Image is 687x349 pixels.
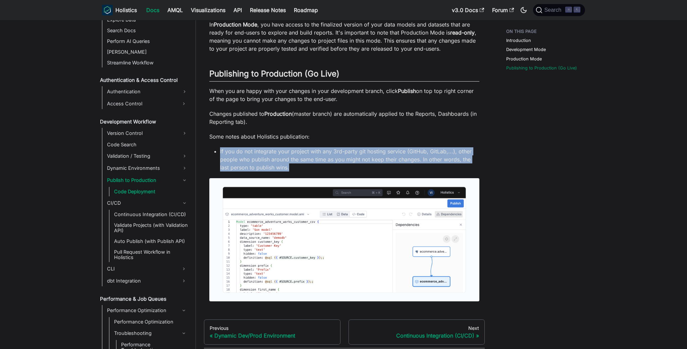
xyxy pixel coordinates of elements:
[209,20,479,53] p: In , you have access to the finalized version of your data models and datasets that are ready for...
[105,163,190,173] a: Dynamic Environments
[187,5,229,15] a: Visualizations
[105,151,190,161] a: Validation / Testing
[518,5,529,15] button: Switch between dark and light mode (currently dark mode)
[105,58,190,67] a: Streamline Workflow
[210,325,335,331] div: Previous
[102,5,113,15] img: Holistics
[115,6,137,14] b: Holistics
[214,21,257,28] strong: Production Mode
[209,110,479,126] p: Changes published to (master branch) are automatically applied to the Reports, Dashboards (in Rep...
[98,76,190,85] a: Authentication & Access Control
[246,5,290,15] a: Release Notes
[264,110,292,117] strong: Production
[105,263,178,274] a: CLI
[488,5,518,15] a: Forum
[112,317,190,327] a: Performance Optimization
[574,7,580,13] kbd: K
[229,5,246,15] a: API
[102,5,137,15] a: HolisticsHolistics
[506,65,577,71] a: Publishing to Production (Go Live)
[178,276,190,286] button: Expand sidebar category 'dbt Integration'
[178,328,190,339] button: Collapse sidebar category 'Troubleshooting'
[398,88,416,94] strong: Publish
[112,220,190,235] a: Validate Projects (with Validation API)
[105,140,190,149] a: Code Search
[220,147,479,171] li: If you do not integrate your project with any 3rd-party git hosting service (GitHub, GitLab,...),...
[98,117,190,127] a: Development Workflow
[112,210,190,219] a: Continuous Integration (CI/CD)
[204,319,340,345] a: PreviousDynamic Dev/Prod Environment
[112,187,190,196] a: Code Deployment
[163,5,187,15] a: AMQL
[448,5,488,15] a: v3.0 Docs
[209,69,479,82] h2: Publishing to Production (Go Live)
[506,56,542,62] a: Production Mode
[542,7,566,13] span: Search
[95,20,196,349] nav: Docs sidebar
[506,46,546,53] a: Development Mode
[450,29,475,36] strong: read-only
[210,332,335,339] div: Dynamic Dev/Prod Environment
[565,7,572,13] kbd: ⌘
[533,4,585,16] button: Search (Command+K)
[178,263,190,274] button: Expand sidebar category 'CLI'
[105,198,190,208] a: CI/CD
[98,294,190,304] a: Performance & Job Queues
[105,276,178,286] a: dbt Integration
[112,237,190,246] a: Auto Publish (with Publish API)
[105,26,190,35] a: Search Docs
[178,98,190,109] button: Expand sidebar category 'Access Control'
[209,87,479,103] p: When you are happy with your changes in your development branch, click on top top right corner of...
[105,98,178,109] a: Access Control
[354,332,479,339] div: Continuous Integration (CI/CD)
[354,325,479,331] div: Next
[204,319,485,345] nav: Docs pages
[142,5,163,15] a: Docs
[209,133,479,141] p: Some notes about Holistics publication:
[349,319,485,345] a: NextContinuous Integration (CI/CD)
[290,5,322,15] a: Roadmap
[105,37,190,46] a: Perform AI Queries
[506,37,531,44] a: Introduction
[105,175,190,186] a: Publish to Production
[105,128,190,139] a: Version Control
[105,86,190,97] a: Authentication
[112,328,178,339] a: Troubleshooting
[105,305,178,316] a: Performance Optimization
[105,47,190,57] a: [PERSON_NAME]
[178,305,190,316] button: Collapse sidebar category 'Performance Optimization'
[112,247,190,262] a: Pull Request Workflow in Holistics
